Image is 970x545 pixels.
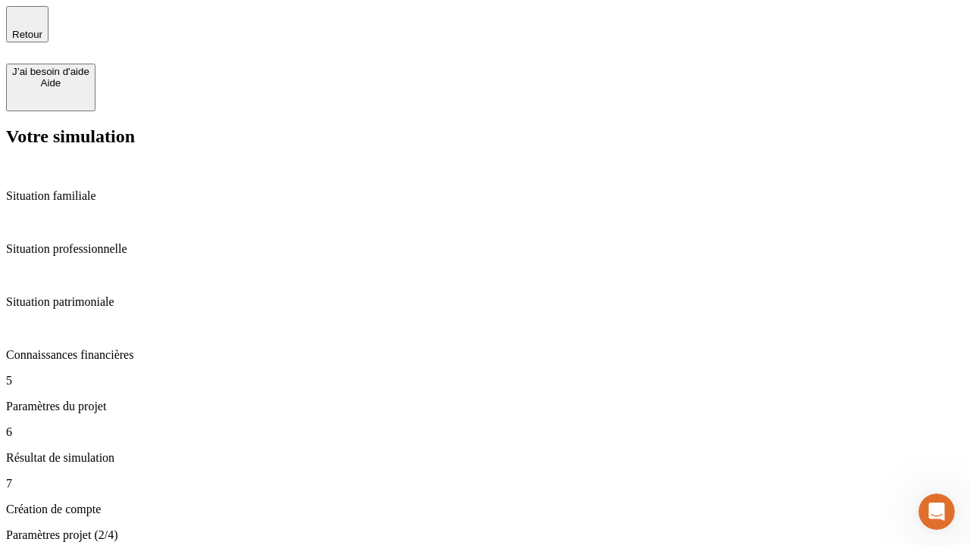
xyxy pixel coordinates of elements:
iframe: Intercom live chat [918,494,955,530]
button: Retour [6,6,48,42]
span: Retour [12,29,42,40]
p: Paramètres projet (2/4) [6,528,964,542]
p: 7 [6,477,964,490]
h2: Votre simulation [6,126,964,147]
p: Paramètres du projet [6,400,964,413]
div: J’ai besoin d'aide [12,66,89,77]
p: Création de compte [6,503,964,516]
p: 6 [6,425,964,439]
div: Aide [12,77,89,89]
p: Situation professionnelle [6,242,964,256]
p: Situation patrimoniale [6,295,964,309]
button: J’ai besoin d'aideAide [6,64,95,111]
p: 5 [6,374,964,388]
p: Résultat de simulation [6,451,964,465]
p: Connaissances financières [6,348,964,362]
p: Situation familiale [6,189,964,203]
